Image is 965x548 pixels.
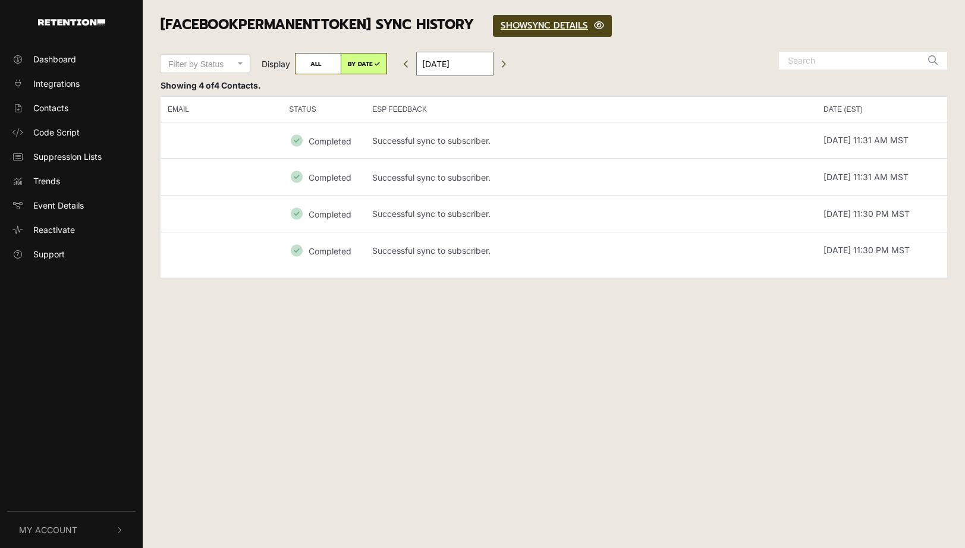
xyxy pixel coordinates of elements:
[33,53,76,65] span: Dashboard
[7,74,136,93] a: Integrations
[372,173,491,183] p: Successful sync to subscriber.
[7,122,136,142] a: Code Script
[309,245,351,256] small: Completed
[341,53,387,74] label: BY DATE
[33,126,80,138] span: Code Script
[33,175,60,187] span: Trends
[19,524,77,536] span: My Account
[33,77,80,90] span: Integrations
[372,246,491,256] p: Successful sync to subscriber.
[7,49,136,69] a: Dashboard
[816,195,947,232] td: [DATE] 11:30 PM MST
[33,150,102,163] span: Suppression Lists
[365,96,816,122] th: ESP FEEDBACK
[282,96,365,122] th: STATUS
[262,59,290,69] span: Display
[493,15,612,37] a: SHOWSYNC DETAILS
[309,209,351,219] small: Completed
[161,80,261,90] strong: Showing 4 of
[161,96,282,122] th: EMAIL
[501,19,527,32] span: SHOW
[33,223,75,236] span: Reactivate
[7,171,136,191] a: Trends
[7,244,136,264] a: Support
[816,96,947,122] th: DATE (EST)
[295,53,341,74] label: ALL
[309,136,351,146] small: Completed
[38,19,105,26] img: Retention.com
[816,122,947,159] td: [DATE] 11:31 AM MST
[816,159,947,196] td: [DATE] 11:31 AM MST
[7,196,136,215] a: Event Details
[779,52,922,70] input: Search
[161,14,474,35] span: [FacebookPermanentToken] SYNC HISTORY
[33,248,65,260] span: Support
[7,220,136,240] a: Reactivate
[33,199,84,212] span: Event Details
[7,512,136,548] button: My Account
[816,232,947,268] td: [DATE] 11:30 PM MST
[214,80,261,90] span: 4 Contacts.
[309,172,351,182] small: Completed
[372,136,491,146] p: Successful sync to subscriber.
[7,147,136,166] a: Suppression Lists
[7,98,136,118] a: Contacts
[33,102,68,114] span: Contacts
[372,209,491,219] p: Successful sync to subscriber.
[168,59,224,69] span: Filter by Status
